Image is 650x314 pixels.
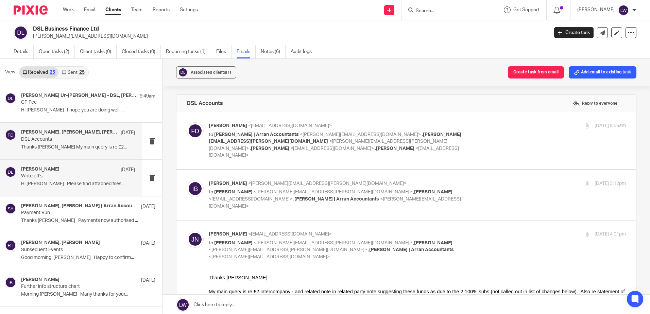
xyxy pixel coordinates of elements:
p: Hi [PERSON_NAME] I hope you are doing well. ... [21,107,155,113]
h4: DSL Accounts [187,100,223,107]
p: [PERSON_NAME] [577,6,615,13]
span: , [413,241,414,245]
span: [PERSON_NAME] [414,241,452,245]
img: svg%3E [14,25,28,40]
span: to [209,241,213,245]
p: [DATE] [141,277,155,284]
span: to [209,190,213,194]
a: Team [131,6,142,13]
p: [DATE] 4:01pm [595,231,626,238]
a: Received25 [19,67,58,78]
img: svg%3E [5,240,16,251]
h4: [PERSON_NAME], [PERSON_NAME] | Arran Accountants [21,203,138,209]
label: Reply to everyone [571,98,619,108]
span: <[PERSON_NAME][EMAIL_ADDRESS][PERSON_NAME][DOMAIN_NAME]> [254,190,412,194]
p: Subsequent Events [21,247,129,253]
span: <[PERSON_NAME][EMAIL_ADDRESS][DOMAIN_NAME]> [300,132,421,137]
p: Write off's [21,173,112,179]
p: Thanks [PERSON_NAME] Payments now authorised ... [21,218,155,224]
span: <[PERSON_NAME][EMAIL_ADDRESS][PERSON_NAME][DOMAIN_NAME]> [209,139,447,151]
span: , [250,146,251,151]
span: <[EMAIL_ADDRESS][DOMAIN_NAME]> [290,146,374,151]
img: Pixie [14,5,48,15]
span: Get Support [513,7,540,12]
img: svg%3E [5,129,16,140]
p: Good morning, [PERSON_NAME] Happy to confirm... [21,255,155,261]
h4: [PERSON_NAME] [21,167,59,172]
span: [PERSON_NAME] [209,232,247,237]
span: [PERSON_NAME] | Arran Accountants [214,132,299,137]
h4: [PERSON_NAME] [21,277,59,283]
a: Closed tasks (0) [122,45,161,58]
a: Create task [554,27,594,38]
img: svg%3E [5,93,16,104]
span: , [368,247,369,252]
p: [DATE] 3:12pm [595,180,626,187]
a: Email [84,6,95,13]
p: GP Fee [21,100,129,105]
span: [PERSON_NAME] [376,146,414,151]
a: Notes (6) [261,45,286,58]
span: <[EMAIL_ADDRESS][DOMAIN_NAME]> [209,197,292,202]
span: [PERSON_NAME] [214,190,253,194]
span: , [293,197,294,202]
button: Add email to existing task [569,66,636,78]
p: Payment Run [21,210,129,216]
div: 25 [79,70,85,75]
button: Create task from email [508,66,564,78]
a: Settings [180,6,198,13]
button: Associated clients(1) [176,66,236,78]
span: [PERSON_NAME] [214,241,253,245]
span: [PERSON_NAME] [251,146,289,151]
p: [DATE] [141,203,155,210]
img: svg%3E [618,5,629,16]
span: <[PERSON_NAME][EMAIL_ADDRESS][DOMAIN_NAME]> [209,255,330,259]
img: svg%3E [5,167,16,177]
a: Open tasks (2) [39,45,75,58]
span: <[PERSON_NAME][EMAIL_ADDRESS][PERSON_NAME][DOMAIN_NAME]> [248,181,407,186]
img: svg%3E [187,231,204,248]
a: Recurring tasks (1) [166,45,211,58]
span: [PERSON_NAME] | Arran Accountants [369,247,454,252]
p: [DATE] [121,129,135,136]
a: Audit logs [291,45,317,58]
span: [PERSON_NAME] | Arran Accountants [294,197,379,202]
a: Sent25 [58,67,88,78]
input: Search [415,8,476,14]
p: Thanks [PERSON_NAME] My main query is re £2... [21,144,135,150]
h4: [PERSON_NAME], [PERSON_NAME], [PERSON_NAME] [21,129,117,135]
a: [DOMAIN_NAME] [10,260,48,265]
img: svg%3E [5,203,16,214]
p: [DATE] 9:56am [595,122,626,129]
div: 25 [50,70,55,75]
span: Associated clients [191,70,231,74]
img: svg%3E [5,277,16,288]
p: 9:49am [140,93,155,100]
a: Clients [105,6,121,13]
h4: [PERSON_NAME] Ur-[PERSON_NAME] - DSL, [PERSON_NAME] - DSL, Me, [PERSON_NAME] [21,93,136,99]
a: [EMAIL_ADDRESS][DOMAIN_NAME] [13,254,91,259]
p: Hi [PERSON_NAME] Please find attached files... [21,181,135,187]
span: <[PERSON_NAME][EMAIL_ADDRESS][PERSON_NAME][DOMAIN_NAME]> [209,247,367,252]
a: Work [63,6,74,13]
a: Reports [153,6,170,13]
span: [PERSON_NAME] [209,181,247,186]
a: Details [14,45,34,58]
p: DSL Accounts [21,137,112,142]
span: <[EMAIL_ADDRESS][DOMAIN_NAME]> [248,123,332,128]
img: svg%3E [178,67,188,77]
span: , [422,132,423,137]
a: Client tasks (0) [80,45,117,58]
span: View [5,69,15,76]
p: Morning [PERSON_NAME] Many thanks for your... [21,292,155,297]
span: <[PERSON_NAME][EMAIL_ADDRESS][DOMAIN_NAME]> [209,197,461,209]
span: to [209,132,213,137]
p: [DATE] [121,167,135,173]
img: svg%3E [187,180,204,197]
span: , [413,190,414,194]
h2: DSL Business Finance Ltd [33,25,442,33]
p: [PERSON_NAME][EMAIL_ADDRESS][DOMAIN_NAME] [33,33,544,40]
h4: [PERSON_NAME], [PERSON_NAME] [21,240,100,246]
